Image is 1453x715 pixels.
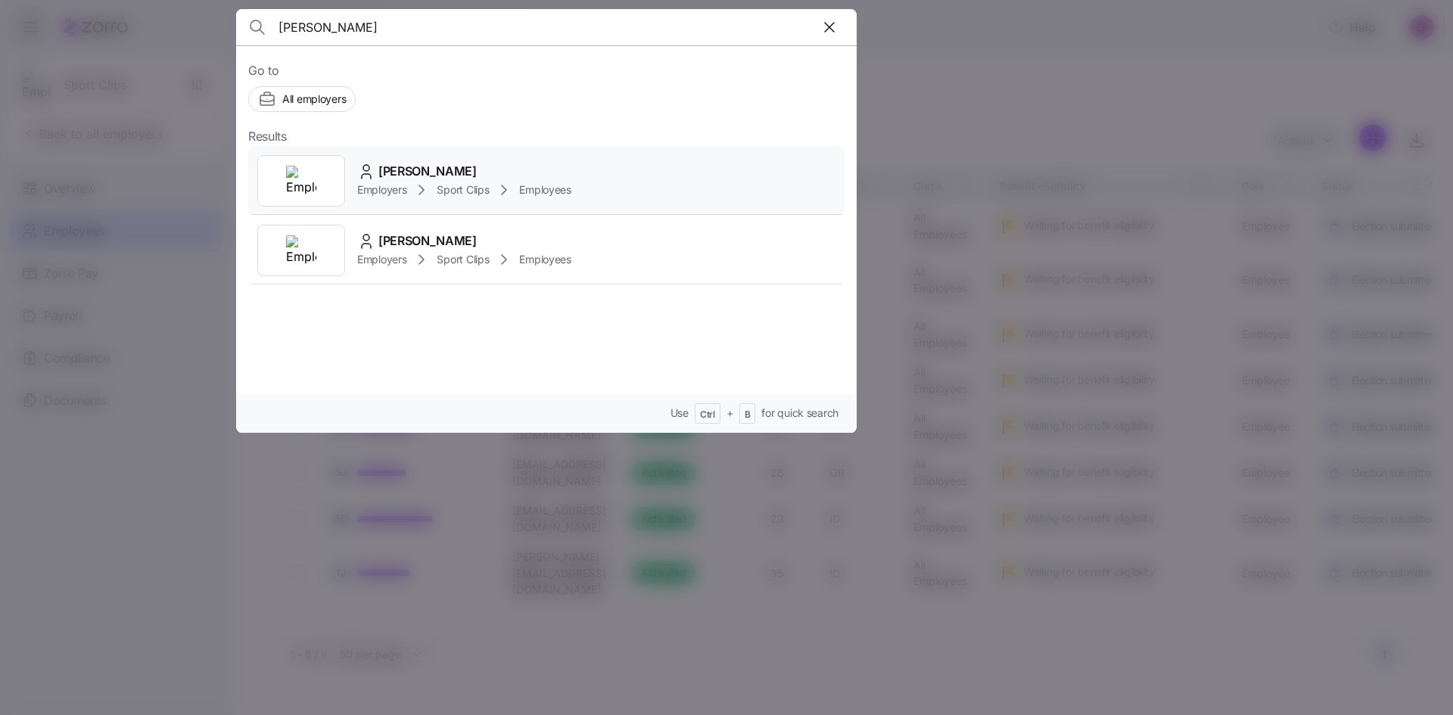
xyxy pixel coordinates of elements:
span: Employees [519,252,571,267]
span: Employers [357,252,406,267]
span: [PERSON_NAME] [378,232,477,250]
span: Employees [519,182,571,197]
span: + [726,406,733,421]
span: Ctrl [700,409,715,421]
span: All employers [282,92,346,107]
span: Go to [248,61,845,80]
img: Employer logo [286,235,316,266]
span: Sport Clips [437,252,489,267]
span: Employers [357,182,406,197]
button: All employers [248,86,356,112]
span: Sport Clips [437,182,489,197]
span: [PERSON_NAME] [378,162,477,181]
img: Employer logo [286,166,316,196]
span: Use [670,406,689,421]
span: Results [248,127,287,146]
span: B [745,409,751,421]
span: for quick search [761,406,839,421]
